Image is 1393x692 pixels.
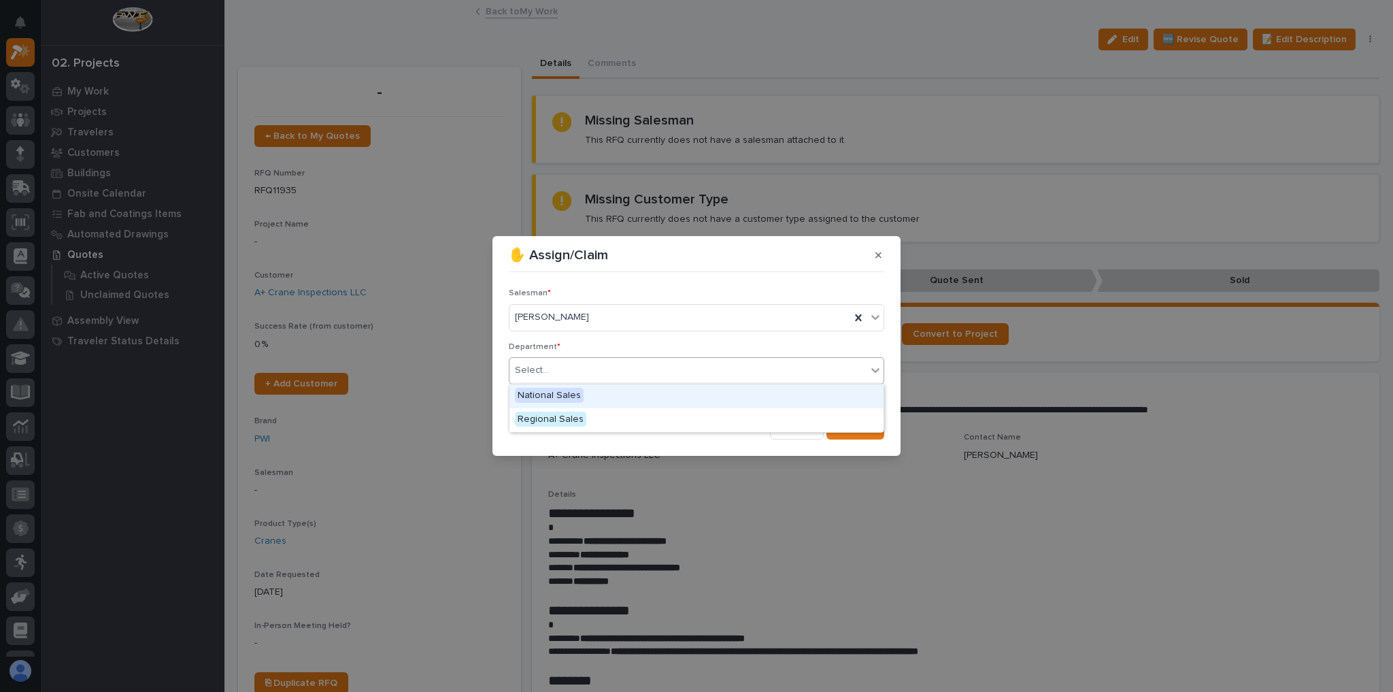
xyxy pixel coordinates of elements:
div: Regional Sales [509,408,884,432]
span: Department [509,343,560,351]
p: ✋ Assign/Claim [509,247,608,263]
span: Salesman [509,289,551,297]
div: National Sales [509,384,884,408]
div: Select... [515,363,549,378]
span: [PERSON_NAME] [515,310,589,325]
span: National Sales [515,388,584,403]
span: Regional Sales [515,412,586,427]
